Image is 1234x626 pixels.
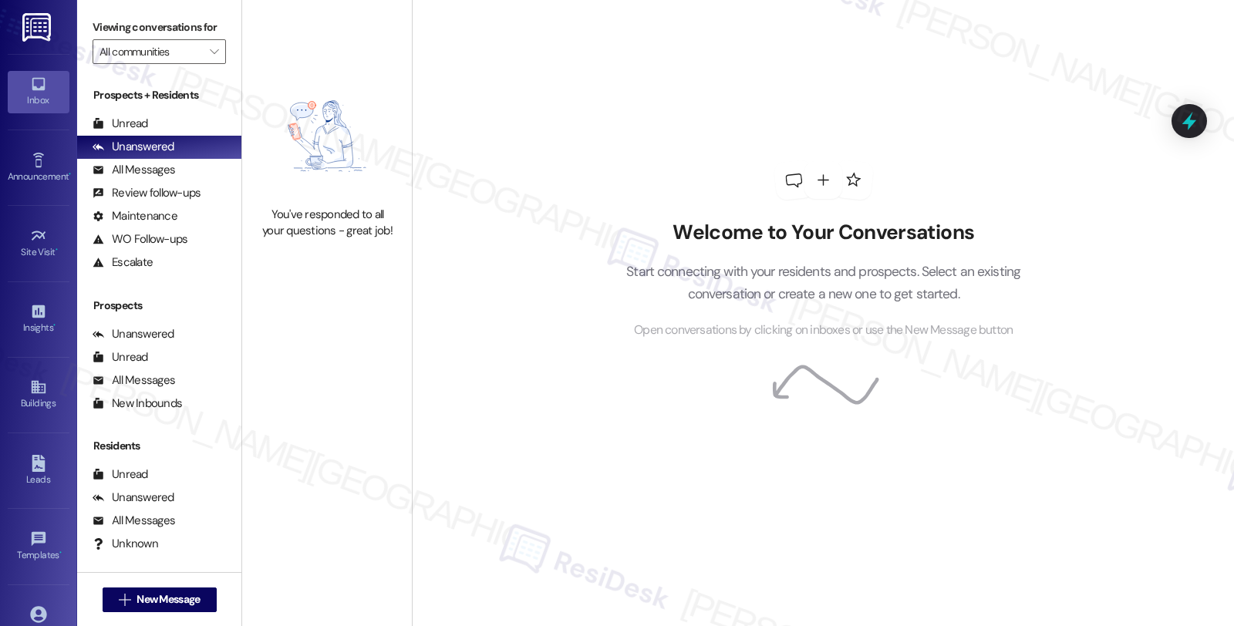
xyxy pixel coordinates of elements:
[77,438,241,454] div: Residents
[8,374,69,416] a: Buildings
[22,13,54,42] img: ResiDesk Logo
[93,490,174,506] div: Unanswered
[8,298,69,340] a: Insights •
[259,207,395,240] div: You've responded to all your questions - great job!
[8,450,69,492] a: Leads
[59,547,62,558] span: •
[634,321,1013,340] span: Open conversations by clicking on inboxes or use the New Message button
[8,526,69,567] a: Templates •
[53,320,56,331] span: •
[93,372,175,389] div: All Messages
[69,169,71,180] span: •
[137,591,200,607] span: New Message
[8,71,69,113] a: Inbox
[99,39,201,64] input: All communities
[93,116,148,132] div: Unread
[93,254,153,271] div: Escalate
[259,73,395,198] img: empty-state
[210,45,218,58] i: 
[93,15,226,39] label: Viewing conversations for
[56,244,58,255] span: •
[8,223,69,264] a: Site Visit •
[603,220,1044,245] h2: Welcome to Your Conversations
[77,87,241,103] div: Prospects + Residents
[93,513,175,529] div: All Messages
[93,326,174,342] div: Unanswered
[93,536,158,552] div: Unknown
[93,349,148,365] div: Unread
[103,587,217,612] button: New Message
[77,298,241,314] div: Prospects
[93,208,177,224] div: Maintenance
[603,261,1044,305] p: Start connecting with your residents and prospects. Select an existing conversation or create a n...
[93,395,182,412] div: New Inbounds
[93,185,201,201] div: Review follow-ups
[93,139,174,155] div: Unanswered
[93,231,187,247] div: WO Follow-ups
[93,162,175,178] div: All Messages
[119,594,130,606] i: 
[93,466,148,483] div: Unread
